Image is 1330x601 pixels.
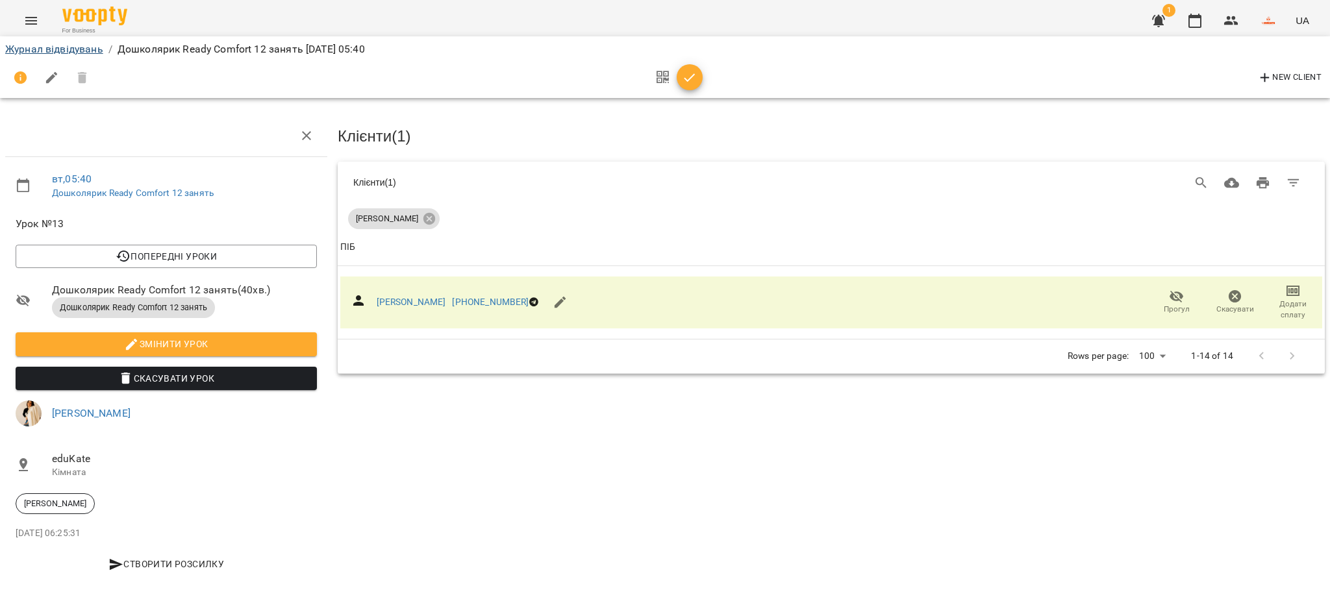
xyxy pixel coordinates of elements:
span: 1 [1162,4,1175,17]
button: Завантажити CSV [1216,167,1248,199]
div: Table Toolbar [338,162,1325,203]
div: [PERSON_NAME] [16,493,95,514]
button: UA [1290,8,1314,32]
div: ПІБ [340,239,355,255]
div: 100 [1134,347,1170,365]
button: Додати сплату [1264,284,1322,321]
a: Дошколярик Ready Comfort 12 занять [52,188,214,198]
div: Sort [340,239,355,255]
p: Кімната [52,466,317,479]
a: [PERSON_NAME] [377,297,446,307]
span: For Business [62,27,127,35]
p: [DATE] 06:25:31 [16,527,317,540]
button: Створити розсилку [16,552,317,576]
span: [PERSON_NAME] [348,213,426,225]
span: Змінити урок [26,336,307,352]
p: Rows per page: [1068,350,1129,363]
span: Урок №13 [16,216,317,232]
span: Скасувати Урок [26,371,307,386]
span: Попередні уроки [26,249,307,264]
span: Додати сплату [1272,299,1314,321]
nav: breadcrumb [5,42,1325,57]
img: 86f377443daa486b3a215227427d088a.png [1259,12,1277,30]
button: Попередні уроки [16,245,317,268]
li: / [108,42,112,57]
img: Voopty Logo [62,6,127,25]
span: ПІБ [340,239,1322,255]
span: Дошколярик Ready Comfort 12 занять ( 40 хв. ) [52,282,317,298]
button: Прогул [1148,284,1206,321]
button: Скасувати [1206,284,1264,321]
span: Скасувати [1216,304,1254,315]
p: 1-14 of 14 [1191,350,1233,363]
button: Menu [16,5,47,36]
a: Журнал відвідувань [5,43,103,55]
span: Створити розсилку [21,556,312,572]
button: Друк [1248,167,1279,199]
img: fdd027e441a0c5173205924c3f4c3b57.jpg [16,400,42,426]
a: [PHONE_NUMBER] [452,297,529,307]
button: Скасувати Урок [16,367,317,390]
button: Змінити урок [16,332,317,356]
span: Дошколярик Ready Comfort 12 занять [52,302,215,313]
span: [PERSON_NAME] [16,498,94,509]
p: Дошколярик Ready Comfort 12 занять [DATE] 05:40 [118,42,365,57]
span: New Client [1257,70,1322,86]
span: UA [1296,14,1309,27]
button: New Client [1254,67,1325,88]
div: Клієнти ( 1 ) [353,176,791,189]
h3: Клієнти ( 1 ) [338,128,1325,145]
a: вт , 05:40 [52,173,92,185]
button: Фільтр [1278,167,1309,199]
a: [PERSON_NAME] [52,407,131,419]
div: [PERSON_NAME] [348,208,440,229]
span: Прогул [1164,304,1190,315]
span: eduKate [52,451,317,467]
button: Search [1186,167,1217,199]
